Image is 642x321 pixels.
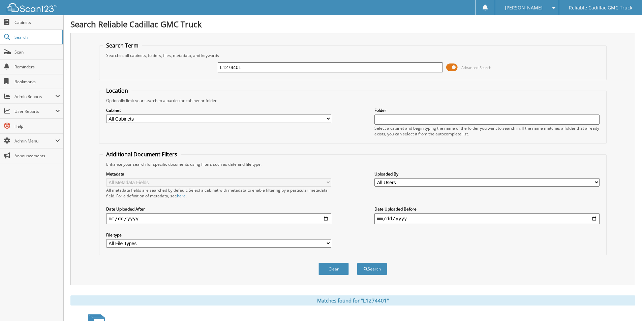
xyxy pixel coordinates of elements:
[374,206,600,212] label: Date Uploaded Before
[608,289,642,321] iframe: Chat Widget
[14,153,60,159] span: Announcements
[103,87,131,94] legend: Location
[103,98,603,103] div: Optionally limit your search to a particular cabinet or folder
[106,171,331,177] label: Metadata
[569,6,632,10] span: Reliable Cadillac GMC Truck
[70,295,635,306] div: Matches found for "L1274401"
[374,171,600,177] label: Uploaded By
[374,107,600,113] label: Folder
[14,94,55,99] span: Admin Reports
[374,125,600,137] div: Select a cabinet and begin typing the name of the folder you want to search in. If the name match...
[103,161,603,167] div: Enhance your search for specific documents using filters such as date and file type.
[106,213,331,224] input: start
[318,263,349,275] button: Clear
[103,42,142,49] legend: Search Term
[106,232,331,238] label: File type
[14,64,60,70] span: Reminders
[357,263,387,275] button: Search
[461,65,491,70] span: Advanced Search
[106,107,331,113] label: Cabinet
[106,187,331,199] div: All metadata fields are searched by default. Select a cabinet with metadata to enable filtering b...
[14,34,59,40] span: Search
[177,193,186,199] a: here
[7,3,57,12] img: scan123-logo-white.svg
[14,79,60,85] span: Bookmarks
[374,213,600,224] input: end
[14,49,60,55] span: Scan
[14,123,60,129] span: Help
[505,6,543,10] span: [PERSON_NAME]
[103,151,181,158] legend: Additional Document Filters
[106,206,331,212] label: Date Uploaded After
[14,108,55,114] span: User Reports
[70,19,635,30] h1: Search Reliable Cadillac GMC Truck
[103,53,603,58] div: Searches all cabinets, folders, files, metadata, and keywords
[14,20,60,25] span: Cabinets
[14,138,55,144] span: Admin Menu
